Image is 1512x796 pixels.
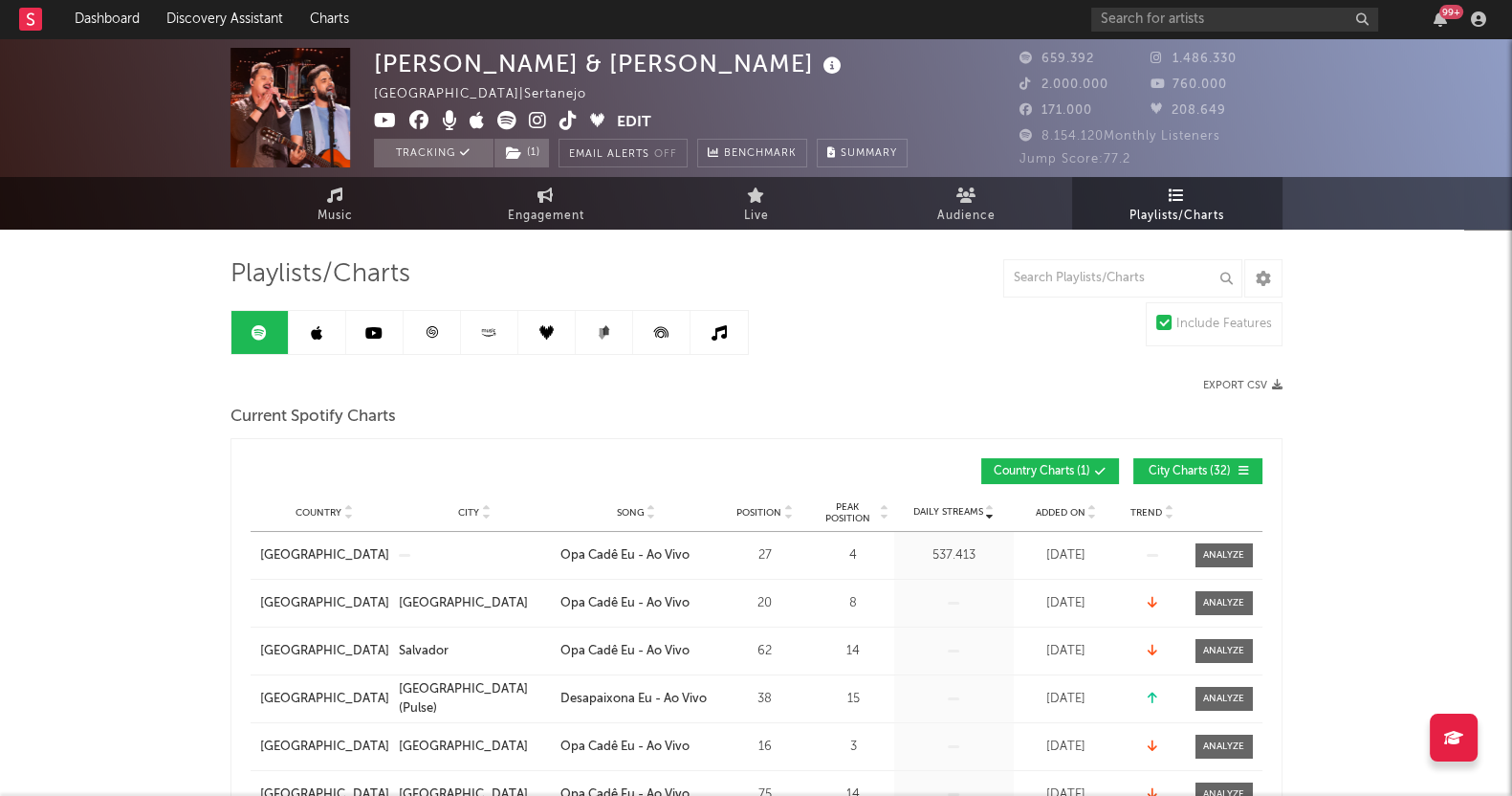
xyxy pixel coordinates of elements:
[441,177,651,230] a: Engagement
[841,148,897,159] span: Summary
[722,690,808,709] div: 38
[458,507,479,519] span: City
[560,690,712,709] a: Desapaixona Eu - Ao Vivo
[1019,104,1092,117] span: 171.000
[654,149,677,160] em: Off
[981,458,1119,484] button: Country Charts(1)
[994,466,1090,477] span: Country Charts ( 1 )
[722,738,808,757] div: 16
[1203,380,1282,391] button: Export CSV
[1003,259,1242,298] input: Search Playlists/Charts
[560,594,690,613] div: Opa Cadê Eu - Ao Vivo
[230,177,441,230] a: Music
[1019,53,1094,65] span: 659.392
[862,177,1072,230] a: Audience
[1091,8,1378,32] input: Search for artists
[1150,104,1226,117] span: 208.649
[818,594,889,613] div: 8
[374,139,493,167] button: Tracking
[818,690,889,709] div: 15
[736,507,781,519] span: Position
[818,642,889,661] div: 14
[1176,313,1272,336] div: Include Features
[230,263,410,286] span: Playlists/Charts
[260,738,389,757] a: [GEOGRAPHIC_DATA]
[722,642,808,661] div: 62
[1072,177,1282,230] a: Playlists/Charts
[560,738,712,757] a: Opa Cadê Eu - Ao Vivo
[399,738,528,757] div: [GEOGRAPHIC_DATA]
[937,205,996,228] span: Audience
[1150,78,1227,91] span: 760.000
[1133,458,1262,484] button: City Charts(32)
[697,139,807,167] a: Benchmark
[724,143,797,166] span: Benchmark
[560,642,690,661] div: Opa Cadê Eu - Ao Vivo
[913,505,983,520] span: Daily Streams
[374,83,608,106] div: [GEOGRAPHIC_DATA] | Sertanejo
[560,546,690,565] div: Opa Cadê Eu - Ao Vivo
[559,139,688,167] button: Email AlertsOff
[818,546,889,565] div: 4
[493,139,550,167] span: ( 1 )
[260,690,389,709] a: [GEOGRAPHIC_DATA]
[1036,507,1085,519] span: Added On
[617,507,645,519] span: Song
[1019,130,1220,143] span: 8.154.120 Monthly Listeners
[560,642,712,661] a: Opa Cadê Eu - Ao Vivo
[494,139,549,167] button: (1)
[260,642,389,661] a: [GEOGRAPHIC_DATA]
[1019,153,1130,166] span: Jump Score: 77.2
[651,177,862,230] a: Live
[560,546,712,565] a: Opa Cadê Eu - Ao Vivo
[1129,205,1224,228] span: Playlists/Charts
[818,501,878,524] span: Peak Position
[399,738,551,757] a: [GEOGRAPHIC_DATA]
[722,546,808,565] div: 27
[1146,466,1234,477] span: City Charts ( 32 )
[230,406,396,429] span: Current Spotify Charts
[560,690,707,709] div: Desapaixona Eu - Ao Vivo
[818,738,889,757] div: 3
[508,205,584,228] span: Engagement
[560,594,712,613] a: Opa Cadê Eu - Ao Vivo
[744,205,769,228] span: Live
[1019,690,1114,709] div: [DATE]
[1130,507,1162,519] span: Trend
[374,48,846,79] div: [PERSON_NAME] & [PERSON_NAME]
[1019,738,1114,757] div: [DATE]
[617,111,651,135] button: Edit
[296,507,341,519] span: Country
[1019,546,1114,565] div: [DATE]
[399,642,551,661] a: Salvador
[722,594,808,613] div: 20
[399,680,551,718] a: [GEOGRAPHIC_DATA] (Pulse)
[899,546,1009,565] div: 537.413
[1439,5,1463,19] div: 99 +
[1434,11,1447,27] button: 99+
[560,738,690,757] div: Opa Cadê Eu - Ao Vivo
[399,594,528,613] div: [GEOGRAPHIC_DATA]
[260,594,389,613] a: [GEOGRAPHIC_DATA]
[1019,594,1114,613] div: [DATE]
[1150,53,1237,65] span: 1.486.330
[318,205,353,228] span: Music
[260,546,389,565] a: [GEOGRAPHIC_DATA]
[1019,642,1114,661] div: [DATE]
[399,594,551,613] a: [GEOGRAPHIC_DATA]
[399,642,449,661] div: Salvador
[1019,78,1108,91] span: 2.000.000
[817,139,908,167] button: Summary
